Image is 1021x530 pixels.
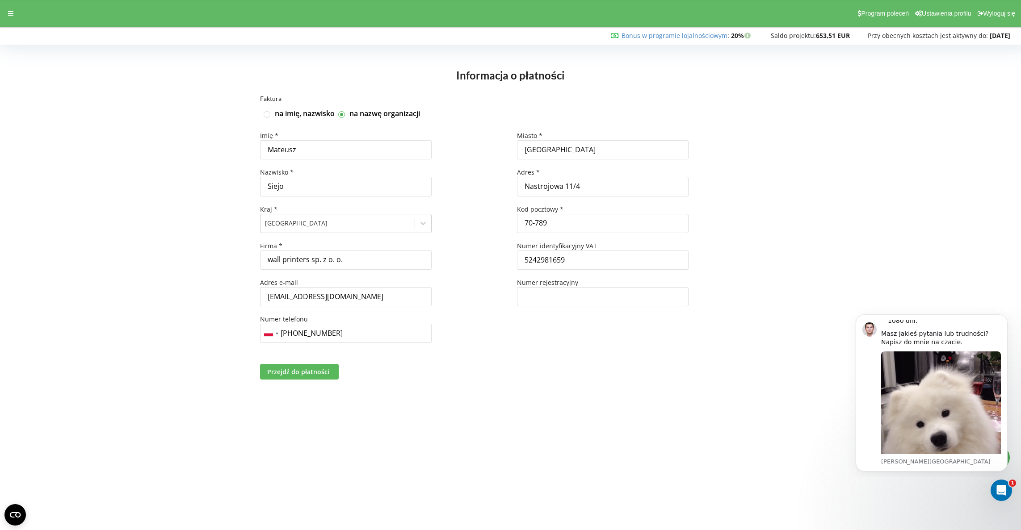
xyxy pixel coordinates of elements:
span: Informacja o płatności [456,69,565,82]
span: Kraj * [260,205,277,213]
label: na imię, nazwisko [275,109,335,119]
span: Firma * [260,242,282,250]
span: Adres e-mail [260,278,298,287]
span: 1 [1009,480,1016,487]
span: : [622,31,729,40]
label: na nazwę organizacji [349,109,420,119]
span: Numer telefonu [260,315,308,323]
span: Ustawienia profilu [922,10,971,17]
strong: 20% [731,31,753,40]
span: Adres * [517,168,540,176]
iframe: Intercom notifications wiadomość [842,306,1021,477]
a: Bonus w programie lojalnościowym [622,31,727,40]
button: Przejdź do płatności [260,364,339,380]
div: Telephone country code [261,324,281,342]
span: Nazwisko * [260,168,294,176]
span: Faktura [260,95,282,102]
button: Open CMP widget [4,504,26,526]
span: Saldo projektu: [771,31,816,40]
strong: [DATE] [990,31,1010,40]
span: Imię * [260,131,278,140]
strong: 653,51 EUR [816,31,850,40]
span: Numer identyfikacyjny VAT [517,242,597,250]
span: Miasto * [517,131,542,140]
span: Przy obecnych kosztach jest aktywny do: [868,31,988,40]
span: Przejdź do płatności [267,367,329,376]
span: Wyloguj się [983,10,1015,17]
span: Kod pocztowy * [517,205,563,213]
span: Numer rejestracyjny [517,278,578,287]
span: Program poleceń [861,10,909,17]
iframe: Intercom live chat [991,480,1012,501]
